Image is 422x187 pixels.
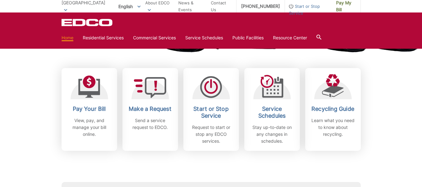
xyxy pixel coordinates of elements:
a: Service Schedules Stay up-to-date on any changes in schedules. [244,68,300,151]
h2: Make a Request [127,106,173,112]
p: Learn what you need to know about recycling. [310,117,356,138]
p: View, pay, and manage your bill online. [66,117,112,138]
a: EDCD logo. Return to the homepage. [62,19,113,26]
a: Make a Request Send a service request to EDCO. [122,68,178,151]
h2: Start or Stop Service [188,106,234,119]
h2: Service Schedules [249,106,295,119]
p: Request to start or stop any EDCO services. [188,124,234,145]
p: Send a service request to EDCO. [127,117,173,131]
a: Public Facilities [232,34,264,41]
a: Home [62,34,73,41]
a: Recycling Guide Learn what you need to know about recycling. [305,68,361,151]
a: Service Schedules [185,34,223,41]
a: Commercial Services [133,34,176,41]
p: Stay up-to-date on any changes in schedules. [249,124,295,145]
a: Resource Center [273,34,307,41]
h2: Recycling Guide [310,106,356,112]
a: Pay Your Bill View, pay, and manage your bill online. [62,68,117,151]
a: Residential Services [83,34,124,41]
span: English [114,1,145,12]
h2: Pay Your Bill [66,106,112,112]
